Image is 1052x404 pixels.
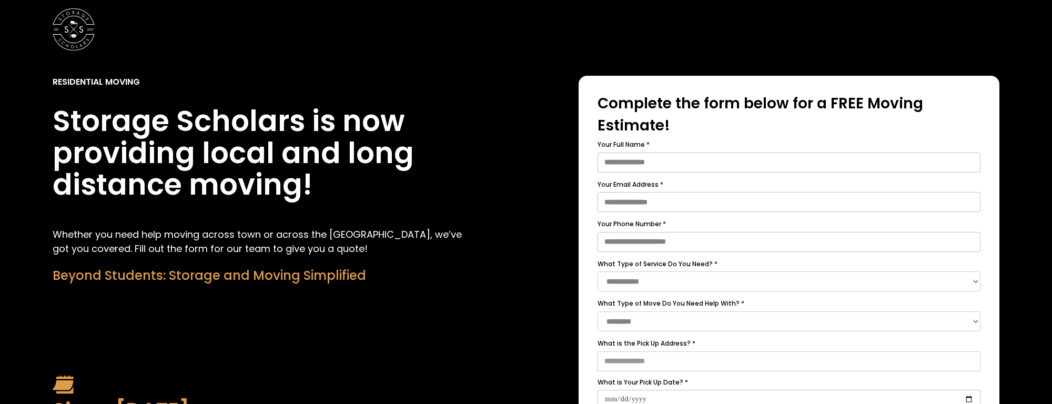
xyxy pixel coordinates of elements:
img: Storage Scholars main logo [53,8,95,50]
label: Your Full Name * [598,139,980,150]
label: Your Email Address * [598,179,980,190]
p: Whether you need help moving across town or across the [GEOGRAPHIC_DATA], we’ve got you covered. ... [53,227,473,256]
label: What is the Pick Up Address? * [598,338,980,349]
div: Residential Moving [53,76,140,88]
div: Complete the form below for a FREE Moving Estimate! [598,93,980,137]
div: Beyond Students: Storage and Moving Simplified [53,266,473,285]
label: What is Your Pick Up Date? * [598,377,980,388]
h1: Storage Scholars is now providing local and long distance moving! [53,105,473,201]
label: What Type of Service Do You Need? * [598,258,980,270]
label: What Type of Move Do You Need Help With? * [598,298,980,309]
label: Your Phone Number * [598,218,980,230]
